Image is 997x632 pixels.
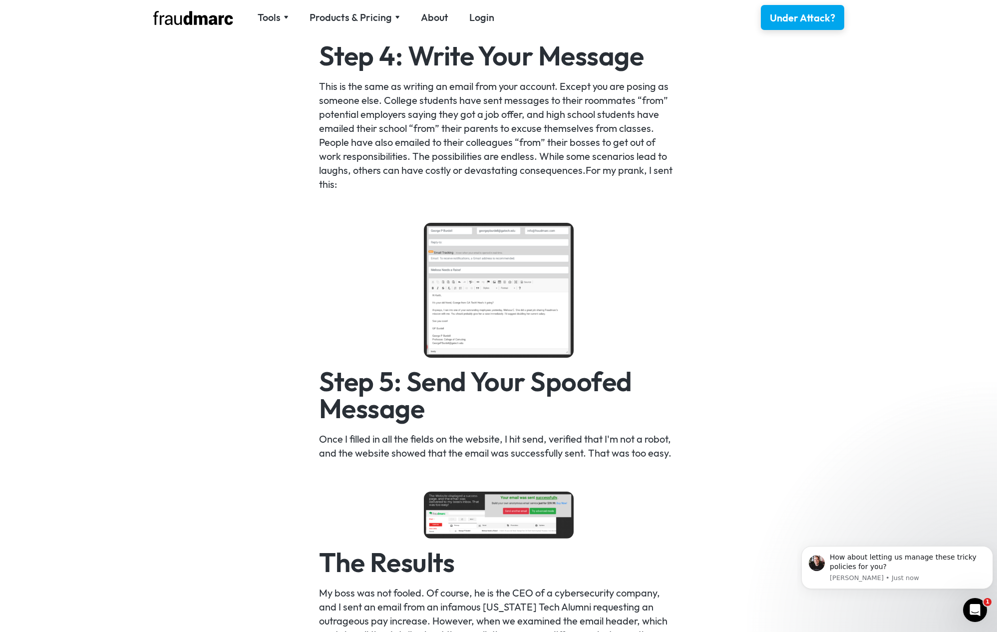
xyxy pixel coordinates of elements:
[984,598,992,606] span: 1
[319,368,678,422] h2: Step 5: Send Your Spoofed Message
[770,11,835,25] div: Under Attack?
[319,432,678,460] p: Once I filled in all the fields on the website, I hit send, verified that I'm not a robot, and th...
[963,598,987,622] iframe: Intercom live chat
[258,10,289,24] div: Tools
[319,79,678,191] p: This is the same as writing an email from your account. Except you are posing as someone else. Co...
[761,5,844,30] a: Under Attack?
[797,534,997,627] iframe: Intercom notifications message
[469,10,494,24] a: Login
[319,42,678,69] h2: Step 4: Write Your Message
[258,10,281,24] div: Tools
[424,223,574,358] img: sending a spoofed message
[310,10,400,24] div: Products & Pricing
[319,549,678,576] h2: The Results
[424,492,574,539] img: Success! (sending a spoofed message)
[421,10,448,24] a: About
[310,10,392,24] div: Products & Pricing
